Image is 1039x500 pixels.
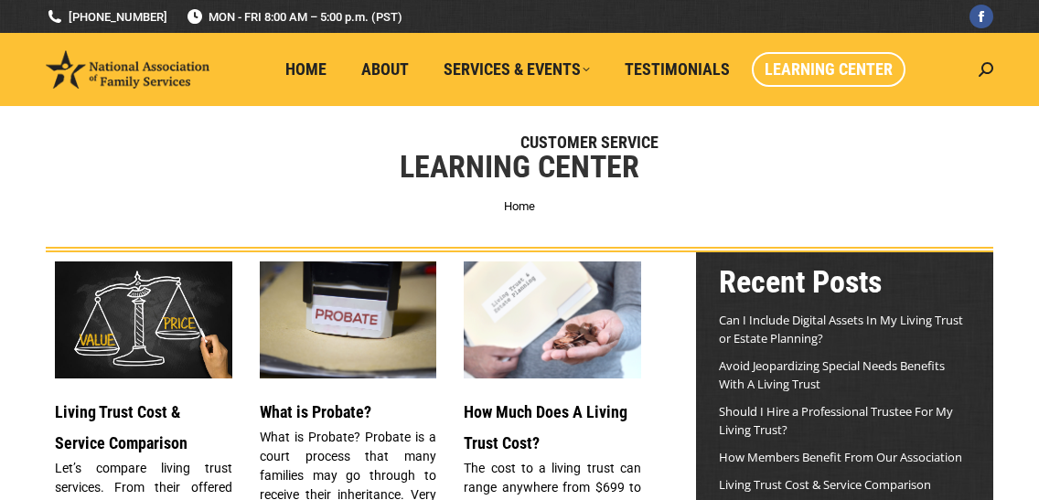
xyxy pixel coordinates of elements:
[719,357,945,392] a: Avoid Jeopardizing Special Needs Benefits With A Living Trust
[348,52,422,87] a: About
[969,5,993,28] a: Facebook page opens in new window
[444,59,590,80] span: Services & Events
[464,402,627,452] a: How Much Does A Living Trust Cost?
[46,8,167,26] a: [PHONE_NUMBER]
[400,146,639,186] h1: Learning Center
[464,261,641,378] a: Living Trust Cost
[54,261,233,379] img: Living Trust Service and Price Comparison Blog Image
[285,59,327,80] span: Home
[260,261,437,378] a: What is Probate?
[260,402,371,421] a: What is Probate?
[508,125,671,160] a: Customer Service
[625,59,730,80] span: Testimonials
[463,252,642,388] img: Living Trust Cost
[361,59,409,80] span: About
[752,52,905,87] a: Learning Center
[186,8,402,26] span: MON - FRI 8:00 AM – 5:00 p.m. (PST)
[520,133,659,153] span: Customer Service
[719,403,953,438] a: Should I Hire a Professional Trustee For My Living Trust?
[504,199,535,213] a: Home
[612,52,743,87] a: Testimonials
[46,50,209,89] img: National Association of Family Services
[719,261,970,302] h2: Recent Posts
[765,59,893,80] span: Learning Center
[259,261,438,379] img: What is Probate?
[719,312,963,346] a: Can I Include Digital Assets In My Living Trust or Estate Planning?
[719,476,931,493] a: Living Trust Cost & Service Comparison
[55,261,232,378] a: Living Trust Service and Price Comparison Blog Image
[55,402,187,452] a: Living Trust Cost & Service Comparison
[273,52,339,87] a: Home
[719,449,962,465] a: How Members Benefit From Our Association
